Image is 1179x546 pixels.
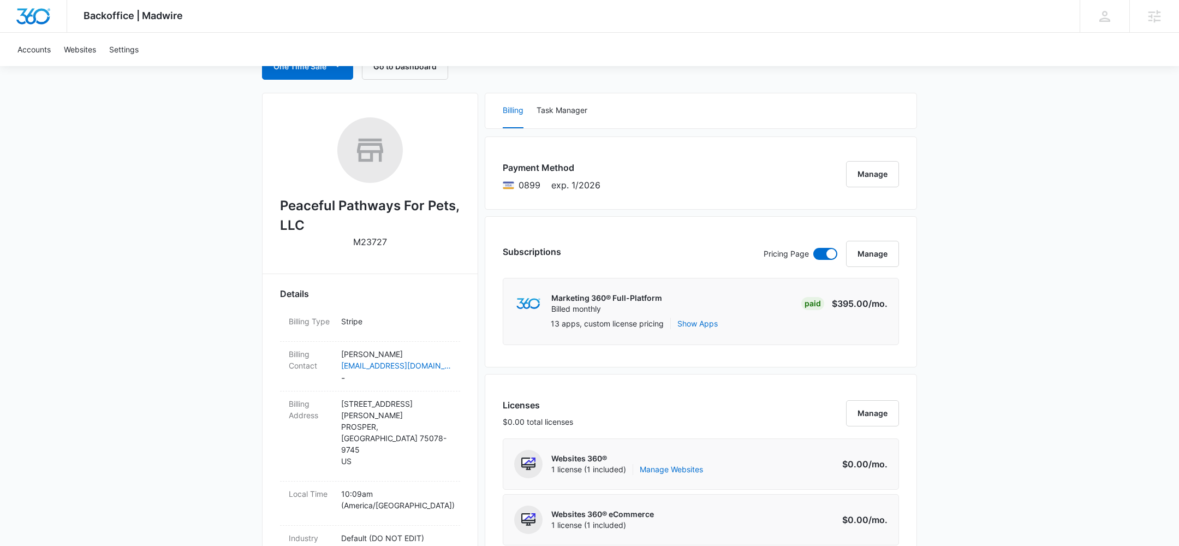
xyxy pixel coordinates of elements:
[11,33,57,66] a: Accounts
[289,348,332,371] dt: Billing Contact
[84,10,183,21] span: Backoffice | Madwire
[677,318,718,329] button: Show Apps
[551,509,654,520] p: Websites 360® eCommerce
[503,93,523,128] button: Billing
[764,248,809,260] p: Pricing Page
[537,93,587,128] button: Task Manager
[640,464,703,475] a: Manage Websites
[551,520,654,531] span: 1 license (1 included)
[280,287,309,300] span: Details
[503,245,561,258] h3: Subscriptions
[341,532,451,544] p: Default (DO NOT EDIT)
[503,416,573,428] p: $0.00 total licenses
[801,297,824,310] div: Paid
[280,482,460,526] div: Local Time10:09am (America/[GEOGRAPHIC_DATA])
[341,348,451,360] p: [PERSON_NAME]
[353,235,387,248] p: M23727
[868,514,888,525] span: /mo.
[289,398,332,421] dt: Billing Address
[289,488,332,500] dt: Local Time
[846,161,899,187] button: Manage
[516,298,540,310] img: marketing360Logo
[551,453,703,464] p: Websites 360®
[289,316,332,327] dt: Billing Type
[551,293,662,304] p: Marketing 360® Full-Platform
[503,161,600,174] h3: Payment Method
[341,360,451,371] a: [EMAIL_ADDRESS][DOMAIN_NAME]
[503,399,573,412] h3: Licenses
[836,458,888,471] p: $0.00
[832,297,888,310] p: $395.00
[280,196,460,235] h2: Peaceful Pathways For Pets, LLC
[868,459,888,470] span: /mo.
[341,348,451,384] dd: -
[57,33,103,66] a: Websites
[519,179,540,192] span: Visa ending with
[289,532,332,544] dt: Industry
[846,241,899,267] button: Manage
[280,342,460,391] div: Billing Contact[PERSON_NAME][EMAIL_ADDRESS][DOMAIN_NAME]-
[280,391,460,482] div: Billing Address[STREET_ADDRESS][PERSON_NAME]PROSPER,[GEOGRAPHIC_DATA] 75078-9745US
[551,464,703,475] span: 1 license (1 included)
[362,54,448,80] button: Go to Dashboard
[551,179,600,192] span: exp. 1/2026
[868,298,888,309] span: /mo.
[846,400,899,426] button: Manage
[262,54,353,80] button: One Time Sale
[341,316,451,327] p: Stripe
[341,398,451,467] p: [STREET_ADDRESS][PERSON_NAME] PROSPER , [GEOGRAPHIC_DATA] 75078-9745 US
[103,33,145,66] a: Settings
[551,318,664,329] p: 13 apps, custom license pricing
[836,513,888,526] p: $0.00
[341,488,451,511] p: 10:09am ( America/[GEOGRAPHIC_DATA] )
[551,304,662,314] p: Billed monthly
[280,309,460,342] div: Billing TypeStripe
